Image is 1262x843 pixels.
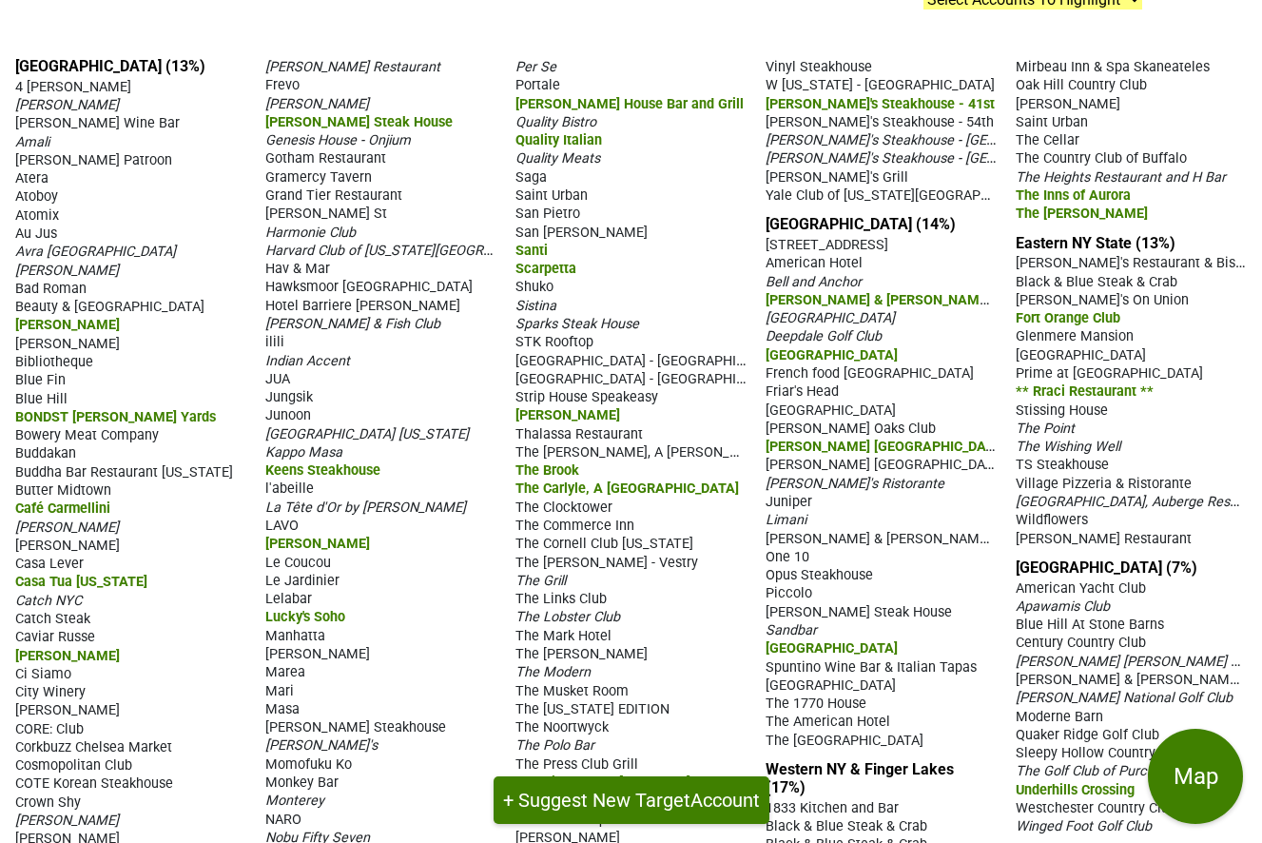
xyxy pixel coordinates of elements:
span: Blue Hill [15,391,68,407]
span: [PERSON_NAME] [15,336,120,352]
span: [PERSON_NAME] [265,96,369,112]
span: Mirbeau Inn & Spa Skaneateles [1016,59,1210,75]
span: Century Country Club [1016,635,1146,651]
span: Caviar Russe [15,629,95,645]
span: [PERSON_NAME] [15,97,119,113]
span: W [US_STATE] - [GEOGRAPHIC_DATA] [766,77,995,93]
span: Vinyl Steakhouse [766,59,872,75]
span: Westchester Country Club [1016,800,1176,816]
span: The Cornell Club [US_STATE] [515,536,693,552]
span: [PERSON_NAME]'s Steakhouse - 54th [766,114,994,130]
span: [PERSON_NAME] [GEOGRAPHIC_DATA] [766,455,1004,473]
span: Saint Urban [1016,114,1088,130]
span: Account [690,789,760,812]
span: [PERSON_NAME] [265,646,370,662]
span: Friar's Head [766,383,839,400]
span: Shuko [515,279,553,295]
span: Catch Steak [15,611,90,627]
span: The Modern [515,664,591,680]
span: Harvard Club of [US_STATE][GEOGRAPHIC_DATA] [265,241,564,259]
span: The Heights Restaurant and H Bar [1016,169,1226,186]
span: [PERSON_NAME]'s Restaurant & Bistro [1016,253,1252,271]
span: The Inns of Aurora [1016,187,1131,204]
span: The Brook [515,462,579,479]
span: The Cellar [1016,132,1079,148]
span: [GEOGRAPHIC_DATA] [766,310,895,326]
span: Thalassa Restaurant [515,426,643,442]
span: The [PERSON_NAME] [1016,206,1148,222]
span: NARO [265,812,301,828]
span: Corkbuzz Chelsea Market [15,739,172,755]
span: [PERSON_NAME] House Bar and Grill [515,96,744,112]
span: Oak Hill Country Club [1016,77,1147,93]
span: Sparks Steak House [515,316,639,332]
a: [GEOGRAPHIC_DATA] (14%) [766,215,956,233]
span: Atera [15,170,49,186]
a: [GEOGRAPHIC_DATA] (7%) [1016,559,1197,577]
span: The American Hotel [766,714,890,730]
span: Per Se [515,59,556,75]
span: Black & Blue Steak & Crab [766,818,927,834]
span: Monkey Bar [265,774,339,791]
span: [GEOGRAPHIC_DATA] [766,677,896,694]
span: Scarpetta [515,261,576,277]
span: [PERSON_NAME] [GEOGRAPHIC_DATA] [766,437,1006,455]
span: Casa Tua [US_STATE] [15,574,147,590]
span: Wildflowers [1016,512,1088,528]
span: Marea [265,664,305,680]
span: Manhatta [265,628,325,644]
span: [PERSON_NAME] [15,263,119,279]
span: Underhills Crossing [1016,782,1135,798]
span: [GEOGRAPHIC_DATA] [766,402,896,419]
span: Blue Fin [15,372,66,388]
span: One 10 [766,549,809,565]
span: American Hotel [766,255,863,271]
span: [PERSON_NAME] [15,538,120,554]
span: Atomix [15,207,59,224]
span: The Mark Hotel [515,628,612,644]
span: Spuntino Wine Bar & Italian Tapas [766,659,977,676]
span: [PERSON_NAME] [265,536,370,552]
span: Au Jus [15,225,57,242]
span: COTE Korean Steakhouse [15,775,173,792]
span: BONDST [PERSON_NAME] Yards [15,409,216,425]
span: Le Coucou [265,555,331,571]
span: Santi [515,243,548,259]
span: [PERSON_NAME] & [PERSON_NAME]'s [766,529,1000,547]
span: Lelabar [265,591,312,607]
span: Juniper [766,494,812,510]
span: [PERSON_NAME] National Golf Club [1016,690,1233,706]
span: Sandbar [766,622,817,638]
span: [PERSON_NAME] St [265,206,387,222]
span: City Winery [15,684,86,700]
span: The Musket Room [515,683,629,699]
span: Gramercy Tavern [265,169,372,186]
span: Winged Foot Golf Club [1016,818,1152,834]
span: Sleepy Hollow Country Club [1016,745,1187,761]
span: Avra [GEOGRAPHIC_DATA] [15,244,176,260]
span: Hav & Mar [265,261,330,277]
span: Buddha Bar Restaurant [US_STATE] [15,464,233,480]
span: [PERSON_NAME]'s Steakhouse - [GEOGRAPHIC_DATA] [766,148,1095,167]
span: Crown Shy [15,794,81,811]
span: The 1770 House [766,696,866,712]
span: Quality Italian [515,132,602,148]
span: [GEOGRAPHIC_DATA] - [GEOGRAPHIC_DATA] [515,351,787,369]
span: The [PERSON_NAME] [515,646,648,662]
span: Stissing House [1016,402,1108,419]
a: Eastern NY State (13%) [1016,234,1175,252]
span: [PERSON_NAME] Oaks Club [766,421,936,437]
span: The Press Club Grill [515,756,638,773]
span: Mari [265,683,294,699]
span: Atoboy [15,188,58,205]
span: The Wishing Well [1016,439,1120,455]
span: Momofuku Ko [265,756,352,773]
span: Cosmopolitan Club [15,757,132,774]
span: Grand Tier Restaurant [265,187,402,204]
span: Keens Steakhouse [265,462,380,479]
span: Bowery Meat Company [15,427,159,443]
span: The Clocktower [515,500,612,516]
span: [PERSON_NAME] [15,648,120,664]
span: Café Carmellini [15,500,110,517]
span: Quality Bistro [515,114,596,130]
